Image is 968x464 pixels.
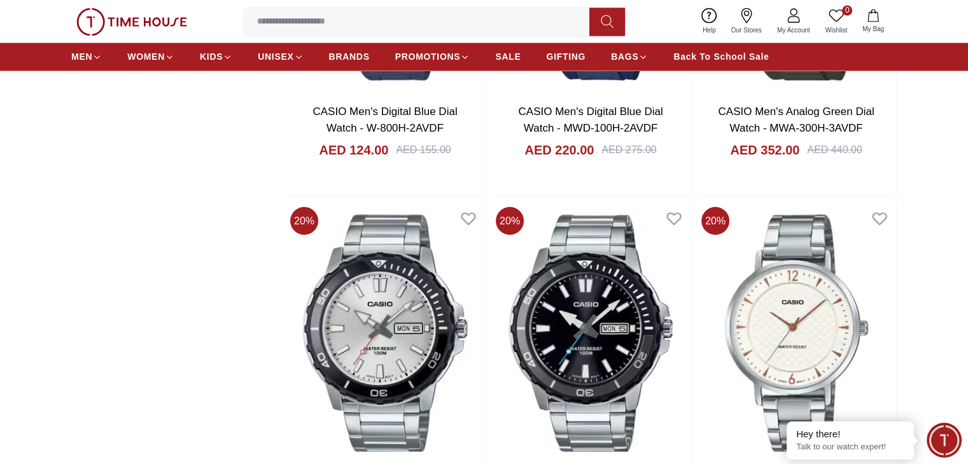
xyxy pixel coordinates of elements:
[546,50,586,63] span: GIFTING
[200,50,223,63] span: KIDS
[772,25,815,35] span: My Account
[726,25,767,35] span: Our Stores
[319,140,388,158] h4: AED 124.00
[329,45,370,68] a: BRANDS
[842,5,852,15] span: 0
[76,8,187,36] img: ...
[127,50,165,63] span: WOMEN
[611,50,638,63] span: BAGS
[258,50,293,63] span: UNISEX
[312,105,457,133] a: CASIO Men's Digital Blue Dial Watch - W-800H-2AVDF
[701,207,729,235] span: 20 %
[285,201,485,464] img: CASIO Men's Analog Silver Dial Watch - MTD-125D-7AVDF
[258,45,303,68] a: UNISEX
[611,45,648,68] a: BAGS
[546,45,586,68] a: GIFTING
[601,142,656,157] div: AED 275.00
[495,45,521,68] a: SALE
[698,25,721,35] span: Help
[696,201,896,464] img: CASIO Women's Analog White Dial Watch - LTP-VT04D-7A
[395,45,470,68] a: PROMOTIONS
[495,50,521,63] span: SALE
[673,45,769,68] a: Back To School Sale
[807,142,862,157] div: AED 440.00
[395,50,461,63] span: PROMOTIONS
[518,105,663,133] a: CASIO Men's Digital Blue Dial Watch - MWD-100H-2AVDF
[796,428,904,440] div: Hey there!
[491,201,691,464] img: CASIO Men's Analog Black Dial Watch - MTD-125D-1A3VDF
[796,442,904,453] p: Talk to our watch expert!
[127,45,174,68] a: WOMEN
[818,5,855,38] a: 0Wishlist
[673,50,769,63] span: Back To School Sale
[290,207,318,235] span: 20 %
[200,45,232,68] a: KIDS
[857,24,889,34] span: My Bag
[718,105,874,133] a: CASIO Men's Analog Green Dial Watch - MWA-300H-3AVDF
[329,50,370,63] span: BRANDS
[524,140,594,158] h4: AED 220.00
[927,423,962,458] div: Chat Widget
[695,5,724,38] a: Help
[71,45,102,68] a: MEN
[855,6,892,36] button: My Bag
[396,142,451,157] div: AED 155.00
[820,25,852,35] span: Wishlist
[724,5,769,38] a: Our Stores
[496,207,524,235] span: 20 %
[71,50,92,63] span: MEN
[730,140,799,158] h4: AED 352.00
